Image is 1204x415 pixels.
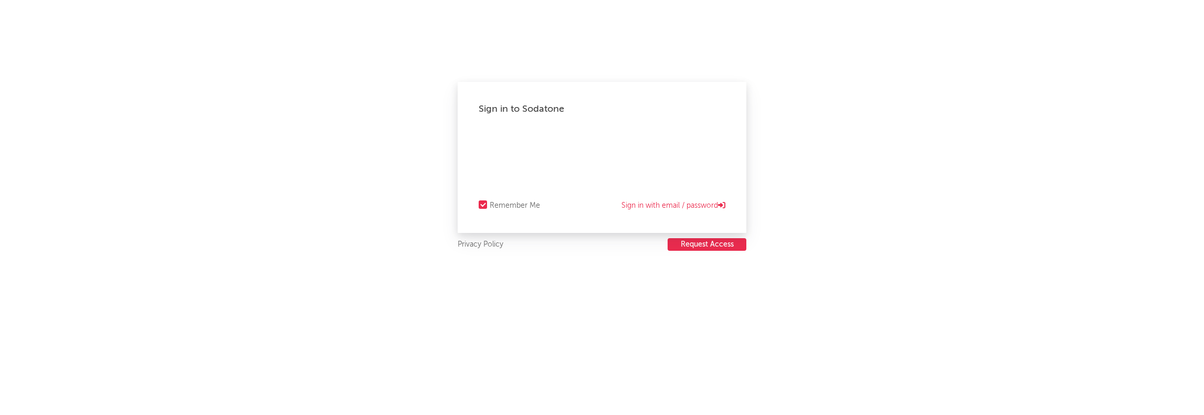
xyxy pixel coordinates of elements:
div: Remember Me [490,199,540,212]
button: Request Access [668,238,746,251]
a: Sign in with email / password [621,199,725,212]
a: Privacy Policy [458,238,503,251]
div: Sign in to Sodatone [479,103,725,115]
